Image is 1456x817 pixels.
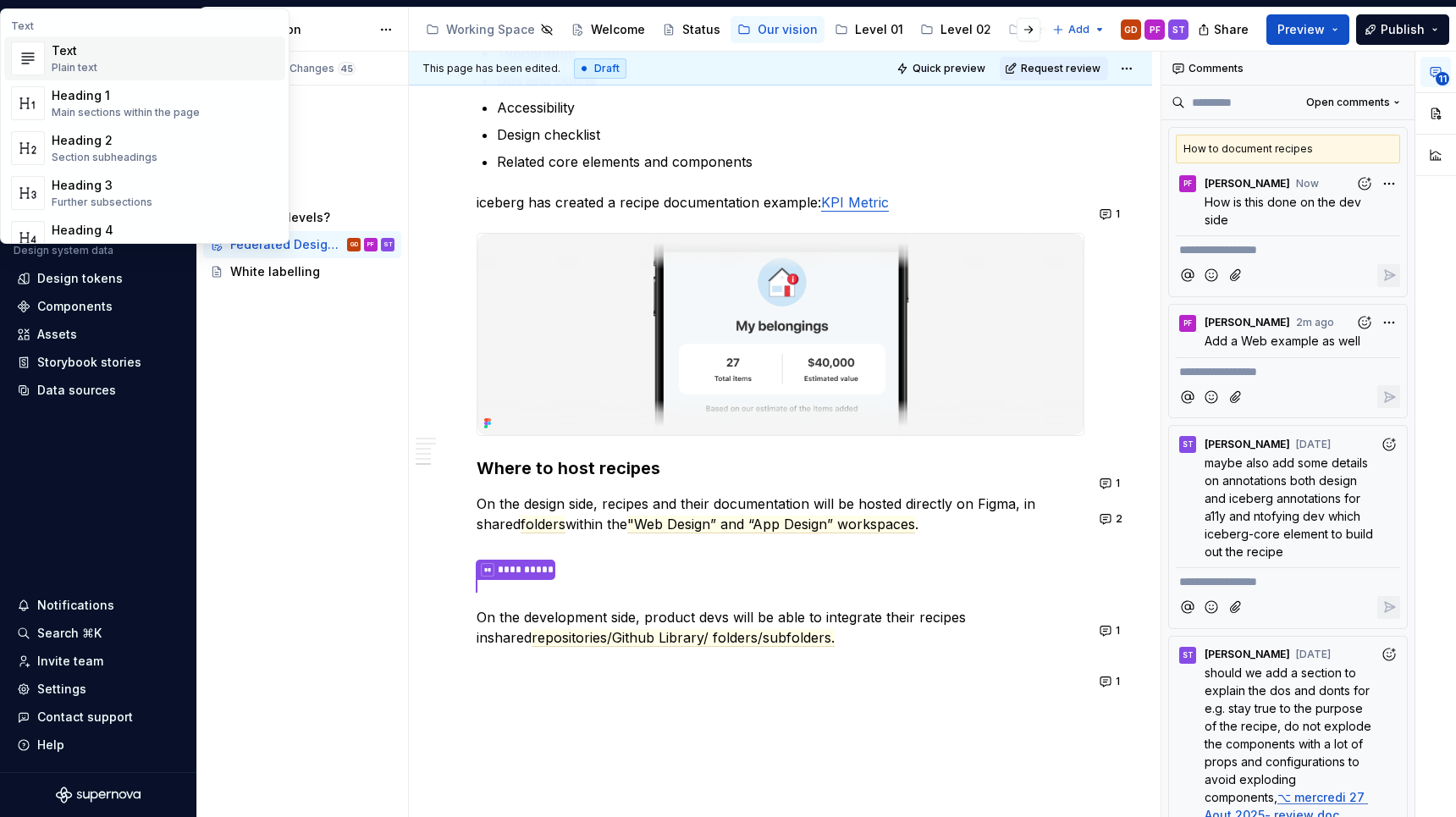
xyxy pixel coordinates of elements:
button: Add reaction [1353,172,1376,195]
div: Level 02 [940,21,991,38]
a: Our vision [731,16,825,43]
span: 11 [1436,72,1449,86]
div: Page tree [419,13,1044,47]
button: Attach files [1225,385,1248,408]
div: PF [1183,317,1192,330]
a: Code [203,177,401,204]
button: 1 [1095,619,1128,643]
button: Share [1189,14,1260,45]
button: 1 [1095,202,1128,226]
div: Assets [37,326,77,343]
span: Share [1214,21,1249,38]
div: Comments [1161,52,1415,86]
div: Level 01 [855,21,903,38]
div: Page tree [203,123,401,285]
p: shared [477,607,1084,648]
img: f381e2c2-650b-424d-886e-e173f29f6afc.png [477,234,1084,436]
div: Text [4,19,285,33]
a: Level 02 [913,16,998,43]
button: Reply [1377,385,1400,408]
div: Suggestions [1,9,289,243]
button: Add emoji [1200,385,1223,408]
div: Contact support [37,709,133,726]
button: Add reaction [1353,312,1376,334]
button: Quick preview [891,57,993,80]
span: 1 [1116,675,1120,688]
span: 45 [338,62,356,75]
h3: Where to host recipes [477,456,1084,480]
button: Preview [1266,14,1349,45]
button: Attach files [1225,264,1248,287]
div: PF [1183,177,1192,190]
p: Accessibility [497,97,1084,118]
button: More [1377,172,1400,195]
p: iceberg has created a recipe documentation example: [477,192,1084,213]
div: Heading 1 [52,87,200,104]
a: Assets [10,321,186,348]
div: Status [682,21,720,38]
button: Add emoji [1200,264,1223,287]
div: Data sources [37,382,116,399]
a: Welcome [564,16,652,43]
span: [PERSON_NAME] [1205,177,1290,190]
div: Design tokens [37,270,123,287]
span: maybe also add some details on annotations both design and iceberg annotations for a11y and ntofy... [1205,455,1376,559]
a: Components [10,293,186,320]
button: Mention someone [1176,385,1199,408]
div: Federated Design System [230,236,344,253]
button: Add [1047,18,1111,41]
div: Settings [37,681,86,698]
div: Draft [574,58,626,79]
div: Further subsections [52,196,152,209]
span: Open comments [1306,96,1390,109]
a: White labelling [203,258,401,285]
a: Working Space [419,16,560,43]
commenthighlight: On the development side, product devs will be able to integrate their recipes in [477,609,970,646]
button: Notifications [10,592,186,619]
button: 1 [1095,472,1128,495]
div: Working Space [446,21,535,38]
button: Publish [1356,14,1449,45]
div: Documentation [211,21,371,38]
button: Reply [1377,264,1400,287]
div: ST [1172,23,1185,36]
div: Our vision [758,21,818,38]
button: Request review [1000,57,1108,80]
span: Publish [1381,21,1425,38]
a: What are levels? [203,204,401,231]
div: ST [1183,649,1194,662]
a: Storybook stories [10,349,186,376]
span: Add a Web example as well [1205,334,1360,348]
button: Open comments [1299,91,1408,114]
button: Mention someone [1176,264,1199,287]
span: "Web Design” and “App Design” workspaces [627,516,915,533]
button: More [1377,312,1400,334]
span: 1 [1116,624,1120,638]
div: Details in subsections [52,240,162,254]
span: [PERSON_NAME] [1205,648,1290,661]
span: Request review [1021,62,1100,75]
div: Heading 3 [52,177,152,194]
div: Design system data [14,244,113,257]
button: Attach files [1225,596,1248,619]
div: Storybook stories [37,354,141,371]
button: Mention someone [1176,596,1199,619]
button: Reply [1377,596,1400,619]
div: ST [383,236,393,253]
div: Help [37,737,64,754]
a: Level 01 [828,16,910,43]
span: How is this done on the dev side [1205,195,1365,227]
span: Quick preview [913,62,985,75]
a: Principles [203,123,401,150]
a: Status [655,16,727,43]
div: Composer editor [1176,235,1400,259]
span: Preview [1277,21,1325,38]
span: Add [1068,23,1089,36]
div: Welcome [591,21,645,38]
span: [PERSON_NAME] [1205,438,1290,451]
svg: Supernova Logo [56,787,141,803]
span: 1 [1116,477,1120,490]
div: Changes [290,62,356,75]
button: Search ⌘K [10,620,186,647]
